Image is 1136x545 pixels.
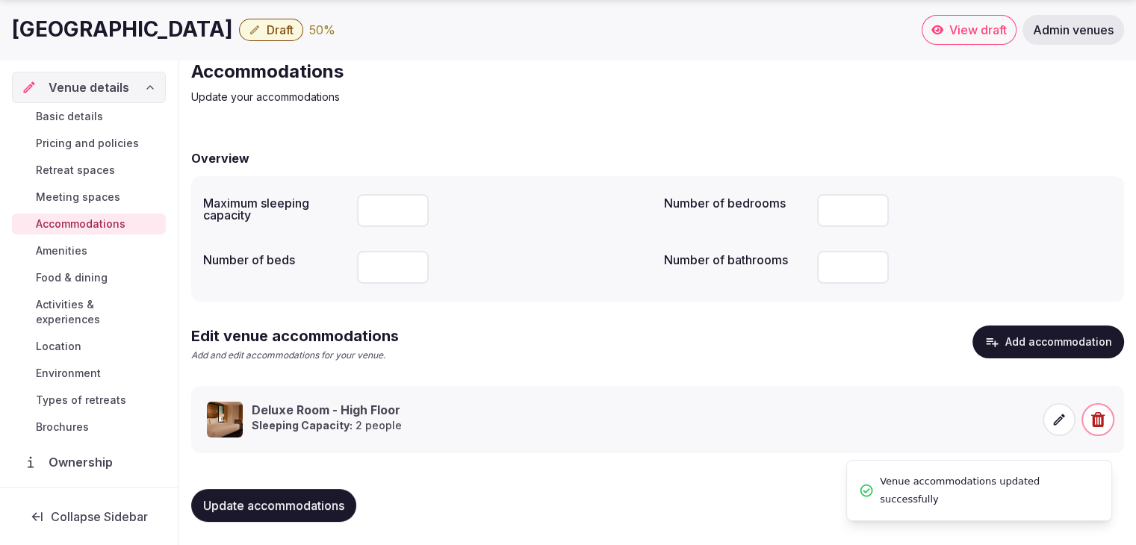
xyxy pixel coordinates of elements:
span: Food & dining [36,270,108,285]
span: Admin venues [1033,22,1114,37]
p: Add and edit accommodations for your venue. [191,349,399,362]
a: Pricing and policies [12,133,166,154]
a: Activities & experiences [12,294,166,330]
span: Location [36,339,81,354]
button: 50% [309,21,335,39]
h2: Accommodations [191,60,693,84]
button: Draft [239,19,303,41]
span: Retreat spaces [36,163,115,178]
h2: Overview [191,149,249,167]
span: View draft [949,22,1007,37]
span: Brochures [36,420,89,435]
span: Types of retreats [36,393,126,408]
span: Venue details [49,78,129,96]
span: Meeting spaces [36,190,120,205]
a: Amenities [12,240,166,261]
a: Brochures [12,417,166,437]
span: Environment [36,366,101,381]
span: Basic details [36,109,103,124]
a: Ownership [12,446,166,478]
span: Pricing and policies [36,136,139,151]
a: Environment [12,363,166,384]
button: Update accommodations [191,489,356,522]
label: Number of beds [203,254,345,266]
p: Update your accommodations [191,90,693,105]
span: Venue accommodations updated successfully [880,473,1099,508]
a: Retreat spaces [12,160,166,181]
span: Ownership [49,453,119,471]
a: Admin venues [1022,15,1124,45]
a: Types of retreats [12,390,166,411]
button: Collapse Sidebar [12,500,166,533]
label: Maximum sleeping capacity [203,197,345,221]
h3: Deluxe Room - High Floor [252,402,402,418]
strong: Sleeping Capacity: [252,419,353,432]
a: Administration [12,484,166,515]
a: Meeting spaces [12,187,166,208]
span: Update accommodations [203,498,344,513]
span: Collapse Sidebar [51,509,148,524]
span: Amenities [36,243,87,258]
a: View draft [922,15,1016,45]
div: 50 % [309,21,335,39]
a: Basic details [12,106,166,127]
button: Add accommodation [972,326,1124,358]
h1: [GEOGRAPHIC_DATA] [12,15,233,44]
p: 2 people [252,418,402,433]
span: Activities & experiences [36,297,160,327]
span: Accommodations [36,217,125,231]
label: Number of bedrooms [664,197,806,209]
a: Accommodations [12,214,166,234]
h2: Edit venue accommodations [191,326,399,346]
label: Number of bathrooms [664,254,806,266]
img: Deluxe Room - High Floor [207,402,243,437]
a: Food & dining [12,267,166,288]
span: Draft [267,22,294,37]
a: Location [12,336,166,357]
